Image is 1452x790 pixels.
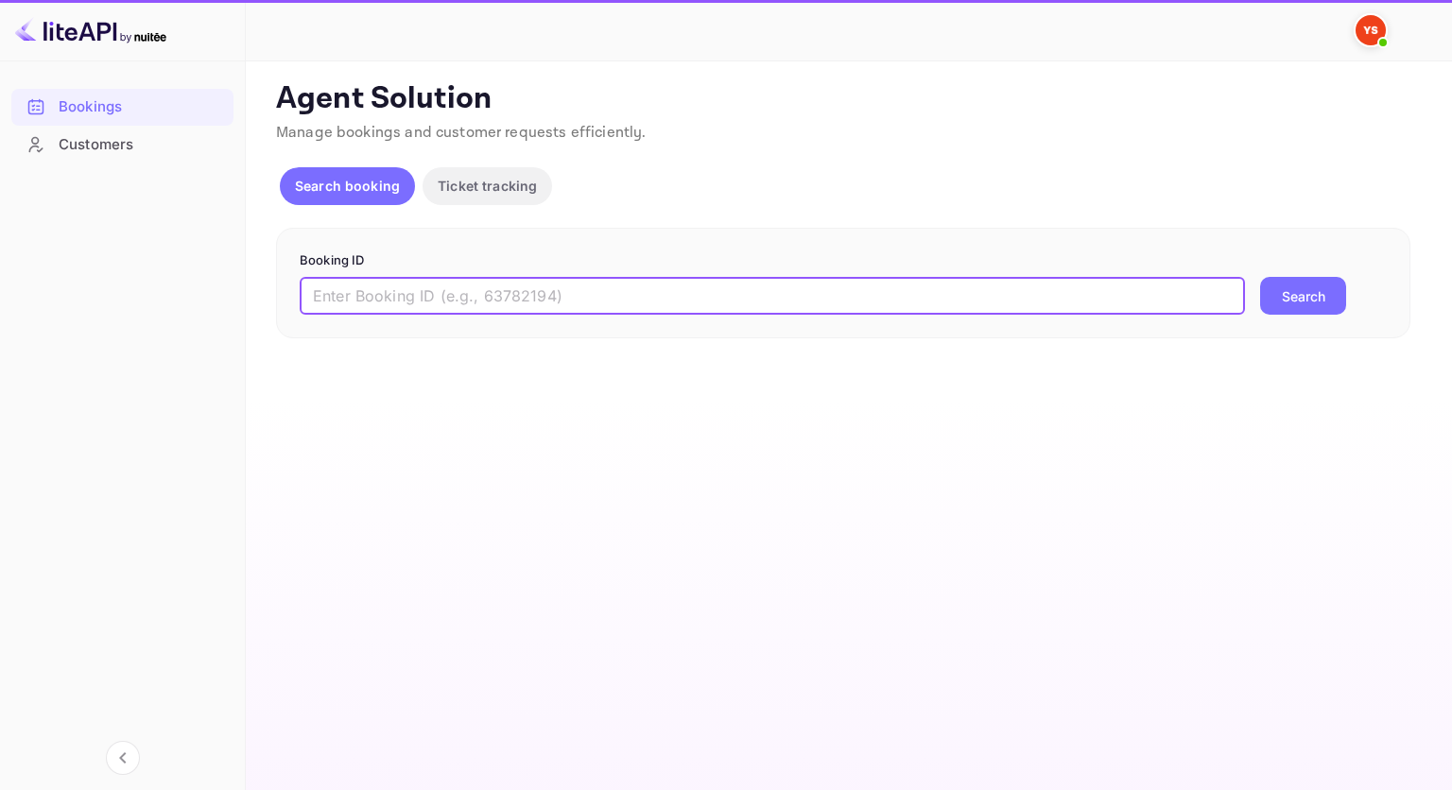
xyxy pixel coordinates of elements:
[11,89,233,124] a: Bookings
[106,741,140,775] button: Collapse navigation
[276,123,647,143] span: Manage bookings and customer requests efficiently.
[15,15,166,45] img: LiteAPI logo
[300,277,1245,315] input: Enter Booking ID (e.g., 63782194)
[1260,277,1346,315] button: Search
[59,96,224,118] div: Bookings
[438,176,537,196] p: Ticket tracking
[59,134,224,156] div: Customers
[300,251,1387,270] p: Booking ID
[11,127,233,162] a: Customers
[276,80,1418,118] p: Agent Solution
[295,176,400,196] p: Search booking
[1356,15,1386,45] img: Yandex Support
[11,89,233,126] div: Bookings
[11,127,233,163] div: Customers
